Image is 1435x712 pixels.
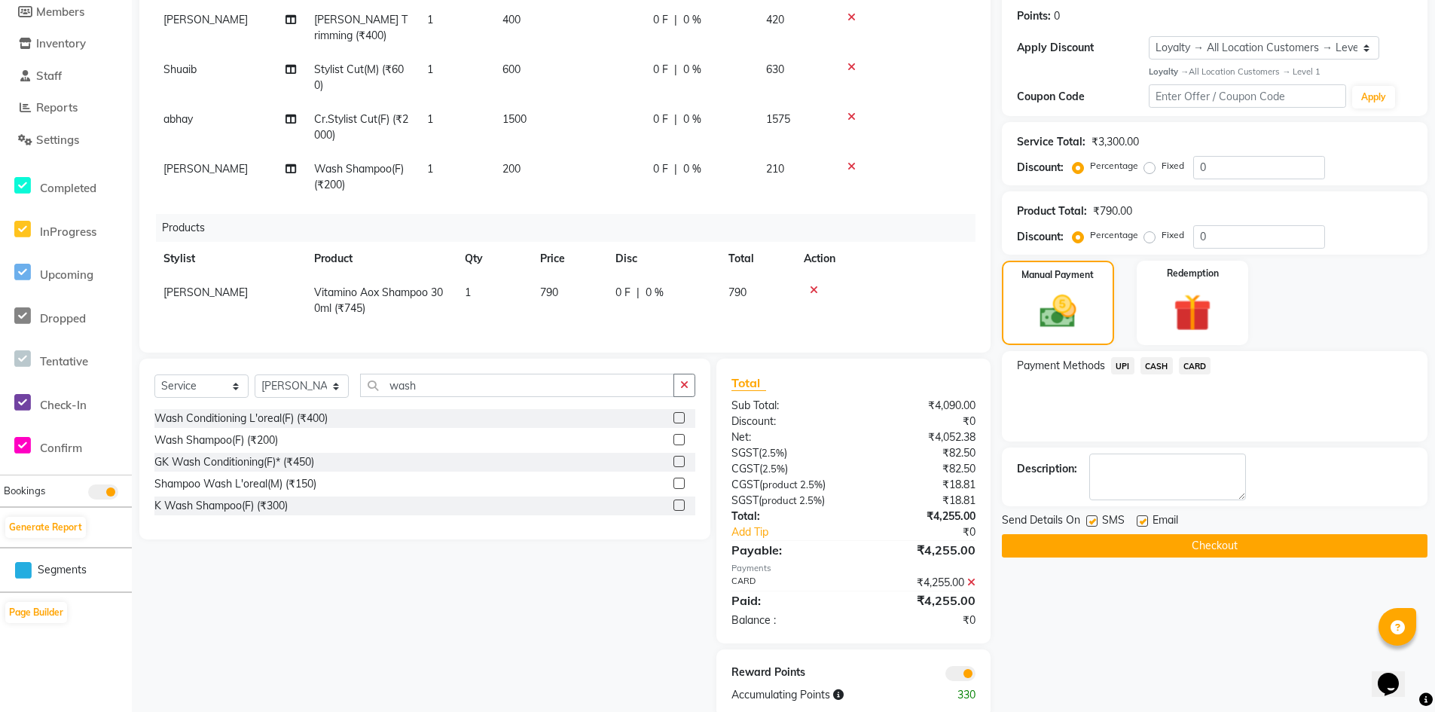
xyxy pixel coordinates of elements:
div: Product Total: [1017,203,1087,219]
button: Page Builder [5,602,67,623]
th: Price [531,242,606,276]
div: ₹4,255.00 [853,575,987,591]
div: Coupon Code [1017,89,1149,105]
div: Discount: [1017,229,1064,245]
div: Total: [720,509,853,524]
span: Settings [36,133,79,147]
div: ₹4,255.00 [853,509,987,524]
span: 0 % [646,285,664,301]
span: SGST [731,446,759,460]
a: Members [4,4,128,21]
span: Inventory [36,36,86,50]
div: ₹4,090.00 [853,398,987,414]
span: SMS [1102,512,1125,531]
span: 1 [427,13,433,26]
span: CARD [1179,357,1211,374]
div: ₹18.81 [853,493,987,509]
span: 400 [502,13,521,26]
div: Balance : [720,613,853,628]
div: Net: [720,429,853,445]
span: Reports [36,100,78,115]
div: ₹4,255.00 [853,591,987,610]
div: ₹0 [876,524,987,540]
span: Shuaib [163,63,197,76]
img: _cash.svg [1028,291,1088,333]
span: [PERSON_NAME] Trimming (₹400) [314,13,408,42]
div: ( ) [720,493,853,509]
div: CARD [720,575,853,591]
a: Inventory [4,35,128,53]
strong: Loyalty → [1149,66,1189,77]
div: ₹4,255.00 [853,541,987,559]
label: Percentage [1090,228,1138,242]
div: All Location Customers → Level 1 [1149,66,1412,78]
th: Qty [456,242,531,276]
span: 0 F [653,161,668,177]
span: Vitamino Aox Shampoo 300ml (₹745) [314,286,443,315]
div: Paid: [720,591,853,610]
th: Action [795,242,975,276]
span: Cr.Stylist Cut(F) (₹2000) [314,112,408,142]
input: Enter Offer / Coupon Code [1149,84,1346,108]
a: Add Tip [720,524,875,540]
iframe: chat widget [1372,652,1420,697]
span: 0 % [683,112,701,127]
span: 630 [766,63,784,76]
span: 790 [728,286,747,299]
div: 0 [1054,8,1060,24]
div: Discount: [720,414,853,429]
span: SGST [731,494,759,507]
input: Search or Scan [360,374,674,397]
div: Shampoo Wash L'oreal(M) (₹150) [154,476,316,492]
div: Points: [1017,8,1051,24]
th: Disc [606,242,719,276]
div: ( ) [720,445,853,461]
a: Staff [4,68,128,85]
div: ₹3,300.00 [1092,134,1139,150]
span: 0 % [683,12,701,28]
span: 1 [427,63,433,76]
button: Apply [1352,86,1395,108]
span: 0 % [683,62,701,78]
span: CGST [731,478,759,491]
div: ₹0 [853,613,987,628]
span: Upcoming [40,267,93,282]
span: Staff [36,69,62,83]
span: Check-In [40,398,87,412]
label: Manual Payment [1021,268,1094,282]
div: Sub Total: [720,398,853,414]
span: abhay [163,112,193,126]
span: Send Details On [1002,512,1080,531]
label: Redemption [1167,267,1219,280]
span: CGST [731,462,759,475]
label: Percentage [1090,159,1138,173]
div: ₹790.00 [1093,203,1132,219]
span: 2.5% [762,447,784,459]
label: Fixed [1162,159,1184,173]
span: Segments [38,562,87,578]
div: ₹4,052.38 [853,429,987,445]
span: 200 [502,162,521,176]
span: 2.5% [800,478,823,490]
span: | [637,285,640,301]
div: K Wash Shampoo(F) (₹300) [154,498,288,514]
span: UPI [1111,357,1134,374]
span: | [674,62,677,78]
span: | [674,112,677,127]
span: [PERSON_NAME] [163,13,248,26]
div: Products [156,214,987,242]
span: Bookings [4,484,45,497]
span: CASH [1140,357,1173,374]
th: Product [305,242,456,276]
div: ( ) [720,461,853,477]
span: Tentative [40,354,88,368]
button: Checkout [1002,534,1427,558]
div: ₹82.50 [853,445,987,461]
span: 2.5% [762,463,785,475]
span: product [762,478,798,490]
span: Stylist Cut(M) (₹600) [314,63,404,92]
div: Apply Discount [1017,40,1149,56]
div: Wash Conditioning L'oreal(F) (₹400) [154,411,328,426]
span: 0 F [653,112,668,127]
div: ₹18.81 [853,477,987,493]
